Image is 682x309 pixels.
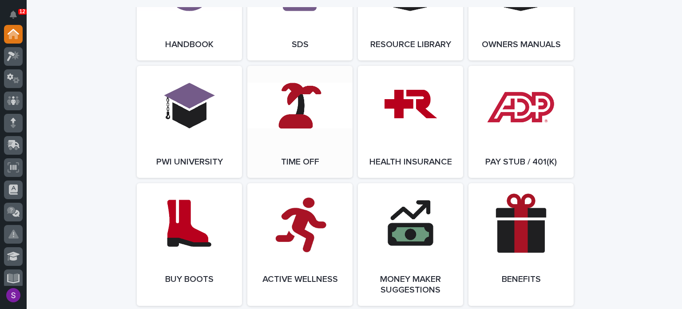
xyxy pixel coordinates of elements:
a: Pay Stub / 401(k) [468,66,574,178]
a: Time Off [247,66,353,178]
a: Benefits [468,183,574,306]
button: Notifications [4,5,23,24]
button: users-avatar [4,286,23,305]
div: Notifications12 [11,11,23,25]
a: Active Wellness [247,183,353,306]
a: Money Maker Suggestions [358,183,463,306]
p: 12 [20,8,25,15]
a: Buy Boots [137,183,242,306]
a: Health Insurance [358,66,463,178]
a: PWI University [137,66,242,178]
